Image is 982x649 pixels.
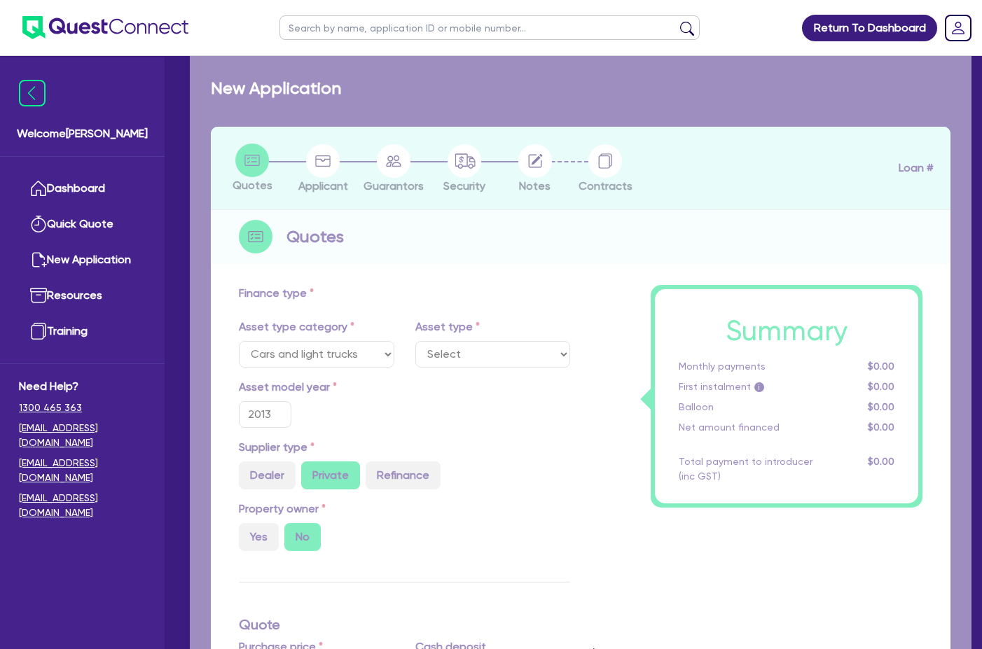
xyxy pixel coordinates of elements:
a: [EMAIL_ADDRESS][DOMAIN_NAME] [19,456,146,485]
img: quick-quote [30,216,47,232]
img: new-application [30,251,47,268]
a: Resources [19,278,146,314]
img: quest-connect-logo-blue [22,16,188,39]
img: resources [30,287,47,304]
a: Dashboard [19,171,146,207]
img: training [30,323,47,340]
span: Welcome [PERSON_NAME] [17,125,148,142]
a: [EMAIL_ADDRESS][DOMAIN_NAME] [19,421,146,450]
img: icon-menu-close [19,80,46,106]
input: Search by name, application ID or mobile number... [279,15,700,40]
a: Training [19,314,146,349]
tcxspan: Call 1300 465 363 via 3CX [19,402,82,413]
a: [EMAIL_ADDRESS][DOMAIN_NAME] [19,491,146,520]
a: Dropdown toggle [940,10,976,46]
a: Quick Quote [19,207,146,242]
span: Need Help? [19,378,146,395]
a: New Application [19,242,146,278]
a: Return To Dashboard [802,15,937,41]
